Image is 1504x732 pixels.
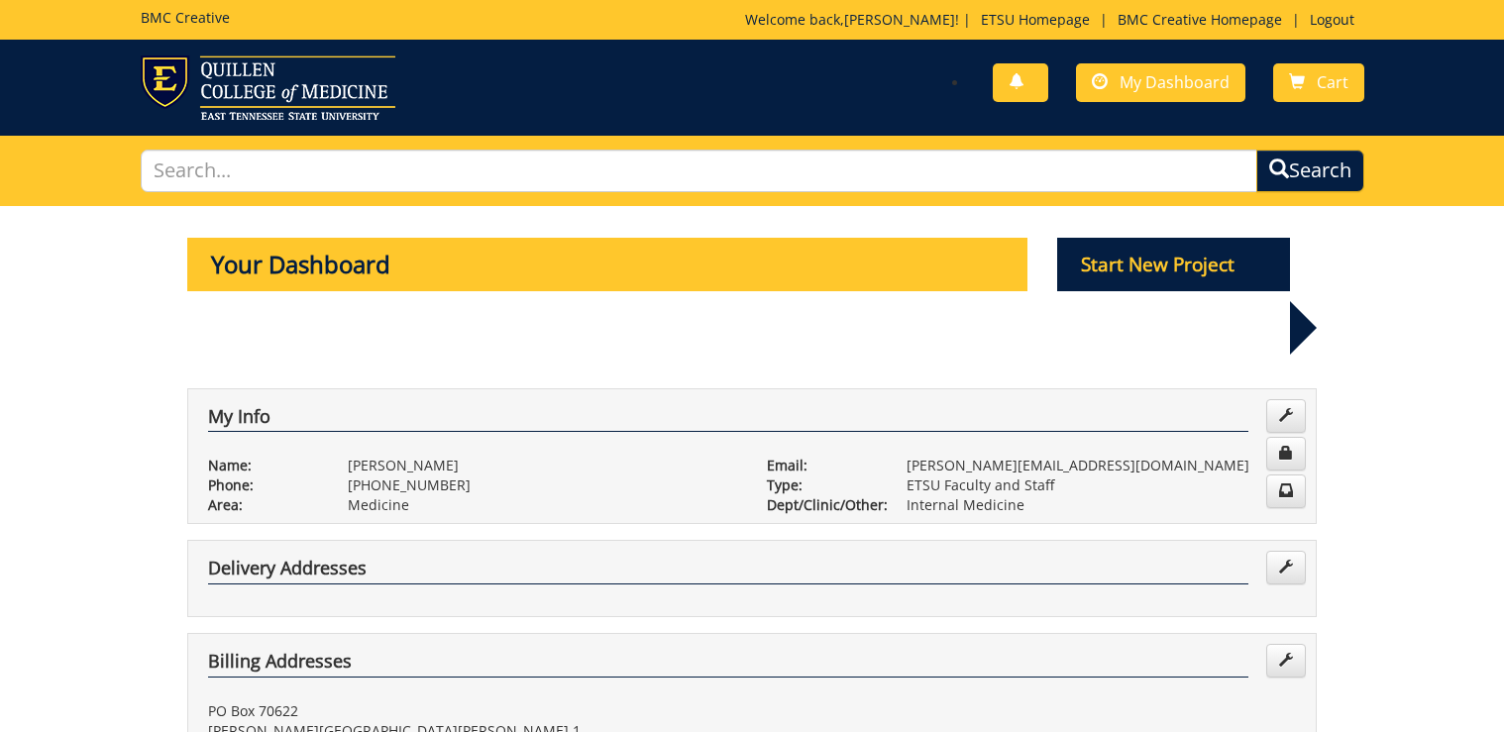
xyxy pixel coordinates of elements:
[1266,644,1306,678] a: Edit Addresses
[767,456,877,475] p: Email:
[907,456,1296,475] p: [PERSON_NAME][EMAIL_ADDRESS][DOMAIN_NAME]
[907,495,1296,515] p: Internal Medicine
[1273,63,1364,102] a: Cart
[1266,551,1306,584] a: Edit Addresses
[1266,437,1306,471] a: Change Password
[1057,257,1291,275] a: Start New Project
[844,10,955,29] a: [PERSON_NAME]
[208,475,318,495] p: Phone:
[208,701,737,721] p: PO Box 70622
[1057,238,1291,291] p: Start New Project
[187,238,1027,291] p: Your Dashboard
[1076,63,1245,102] a: My Dashboard
[745,10,1364,30] p: Welcome back, ! | | |
[141,150,1257,192] input: Search...
[907,475,1296,495] p: ETSU Faculty and Staff
[348,495,737,515] p: Medicine
[1300,10,1364,29] a: Logout
[1256,150,1364,192] button: Search
[1108,10,1292,29] a: BMC Creative Homepage
[208,407,1248,433] h4: My Info
[141,55,395,120] img: ETSU logo
[348,475,737,495] p: [PHONE_NUMBER]
[1317,71,1348,93] span: Cart
[208,559,1248,584] h4: Delivery Addresses
[1266,474,1306,508] a: Change Communication Preferences
[767,495,877,515] p: Dept/Clinic/Other:
[1120,71,1230,93] span: My Dashboard
[208,456,318,475] p: Name:
[348,456,737,475] p: [PERSON_NAME]
[767,475,877,495] p: Type:
[1266,399,1306,433] a: Edit Info
[971,10,1100,29] a: ETSU Homepage
[141,10,230,25] h5: BMC Creative
[208,495,318,515] p: Area:
[208,652,1248,678] h4: Billing Addresses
